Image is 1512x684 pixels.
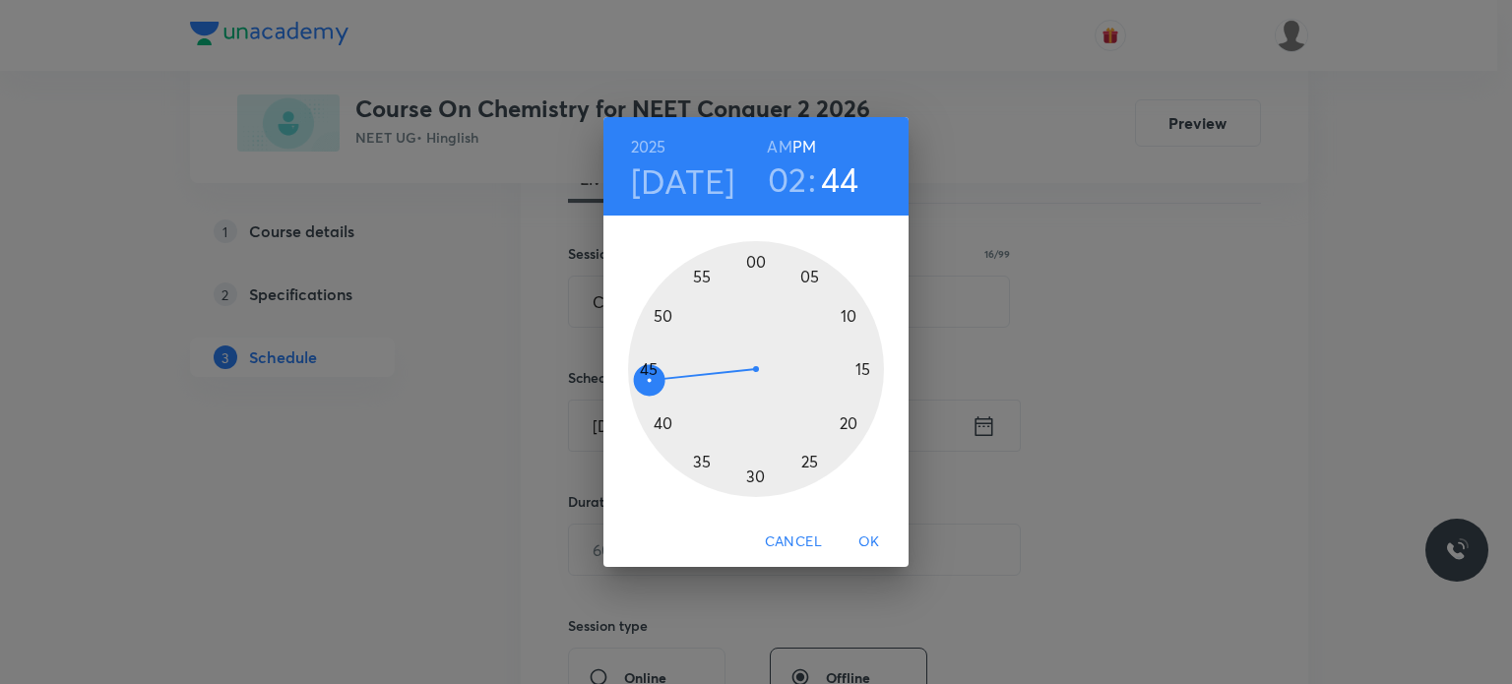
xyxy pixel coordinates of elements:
[838,524,901,560] button: OK
[631,160,735,202] button: [DATE]
[792,133,816,160] button: PM
[808,158,816,200] h3: :
[768,158,807,200] button: 02
[767,133,791,160] button: AM
[821,158,859,200] button: 44
[757,524,830,560] button: Cancel
[846,529,893,554] span: OK
[765,529,822,554] span: Cancel
[631,133,666,160] button: 2025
